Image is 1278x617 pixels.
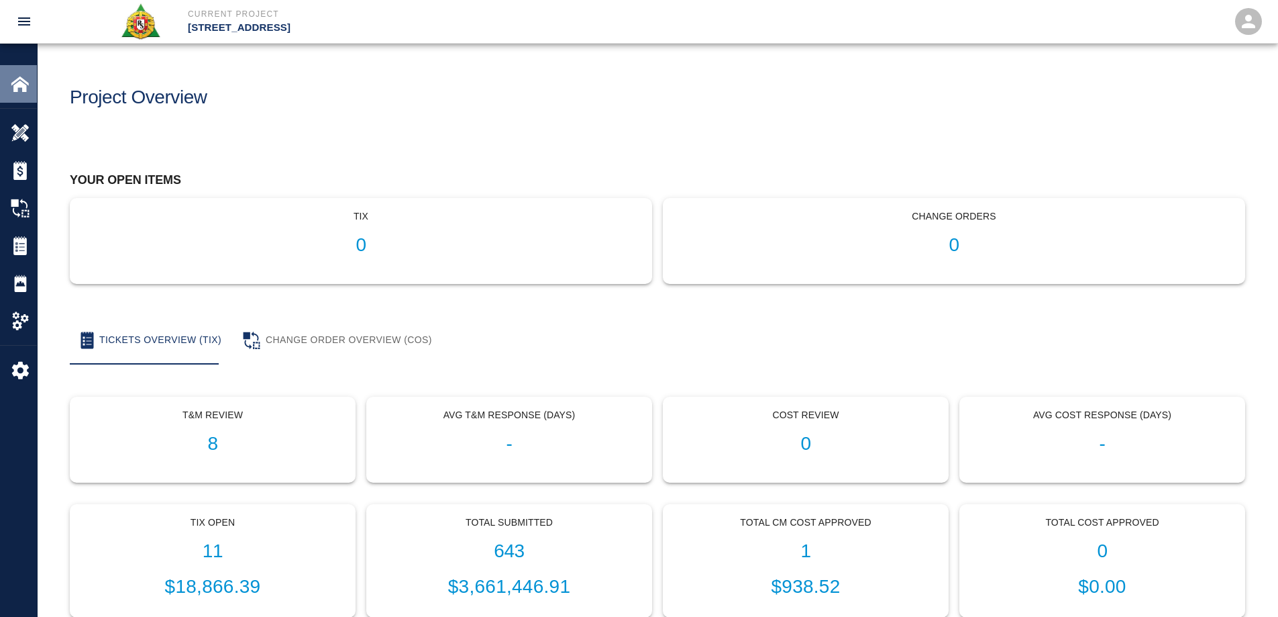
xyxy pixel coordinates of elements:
h1: 0 [674,234,1234,256]
h1: 0 [81,234,641,256]
button: open drawer [8,5,40,38]
p: Avg T&M Response (Days) [378,408,641,422]
h1: 0 [674,433,937,455]
h1: 1 [674,540,937,563]
p: T&M Review [81,408,344,422]
p: Total Submitted [378,516,641,530]
h1: 0 [971,540,1234,563]
p: Cost Review [674,408,937,422]
p: Tix Open [81,516,344,530]
p: $18,866.39 [81,573,344,601]
h2: Your open items [70,173,1245,188]
button: Change Order Overview (COS) [232,316,443,365]
button: Tickets Overview (TIX) [70,316,232,365]
p: Total Cost Approved [971,516,1234,530]
p: Total CM Cost Approved [674,516,937,530]
h1: - [971,433,1234,455]
p: Change Orders [674,209,1234,224]
h1: - [378,433,641,455]
p: tix [81,209,641,224]
h1: 8 [81,433,344,455]
p: $938.52 [674,573,937,601]
h1: Project Overview [70,87,207,109]
p: Current Project [188,8,712,20]
p: $0.00 [971,573,1234,601]
img: Roger & Sons Concrete [120,3,161,40]
iframe: Chat Widget [977,77,1278,617]
p: [STREET_ADDRESS] [188,20,712,36]
h1: 11 [81,540,344,563]
p: $3,661,446.91 [378,573,641,601]
p: Avg Cost Response (Days) [971,408,1234,422]
h1: 643 [378,540,641,563]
